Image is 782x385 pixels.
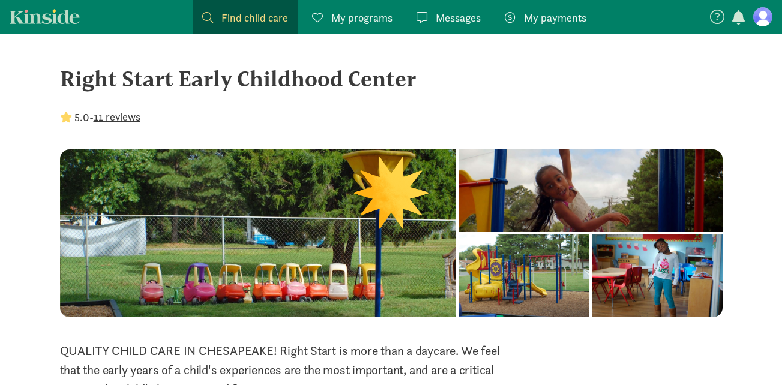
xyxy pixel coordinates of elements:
span: My payments [524,10,586,26]
span: Find child care [221,10,288,26]
div: - [60,109,140,125]
button: 11 reviews [94,109,140,125]
span: Messages [436,10,481,26]
span: My programs [331,10,393,26]
strong: 5.0 [74,110,89,124]
div: Right Start Early Childhood Center [60,62,723,95]
a: Kinside [10,9,80,24]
